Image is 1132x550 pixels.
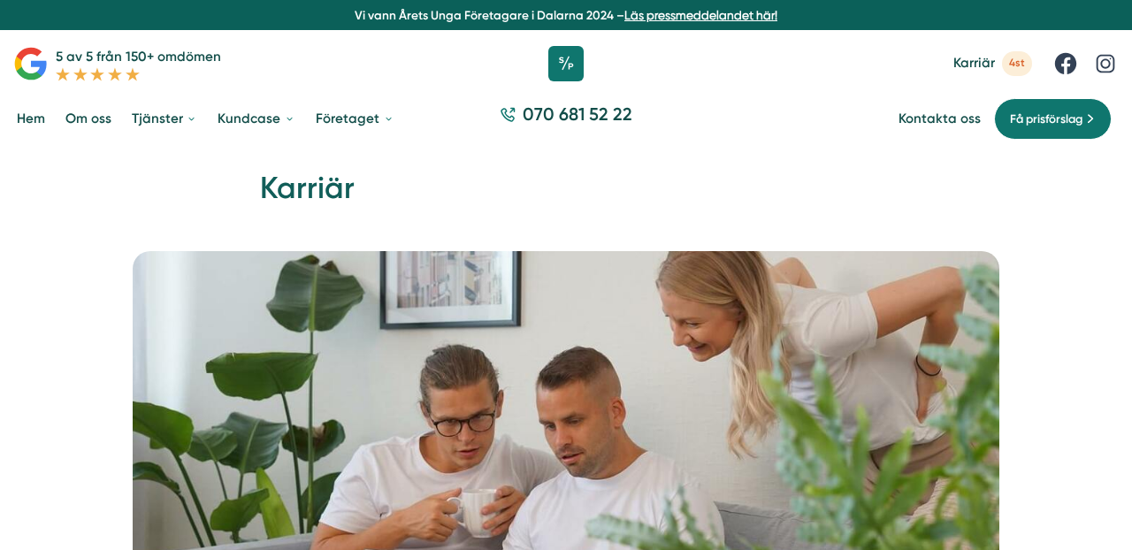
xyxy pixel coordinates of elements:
h1: Karriär [260,168,872,222]
a: Företaget [312,97,397,141]
a: Kundcase [214,97,298,141]
a: Om oss [62,97,115,141]
a: Karriär 4st [953,51,1032,75]
a: Läs pressmeddelandet här! [624,8,777,22]
p: 5 av 5 från 150+ omdömen [56,46,221,67]
a: Få prisförslag [994,98,1112,140]
span: Karriär [953,55,995,72]
a: Kontakta oss [899,111,981,127]
span: 070 681 52 22 [523,103,632,127]
span: 4st [1002,51,1032,75]
a: Tjänster [128,97,201,141]
span: Få prisförslag [1010,110,1082,128]
a: Hem [13,97,49,141]
a: 070 681 52 22 [493,103,639,136]
p: Vi vann Årets Unga Företagare i Dalarna 2024 – [7,7,1126,24]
